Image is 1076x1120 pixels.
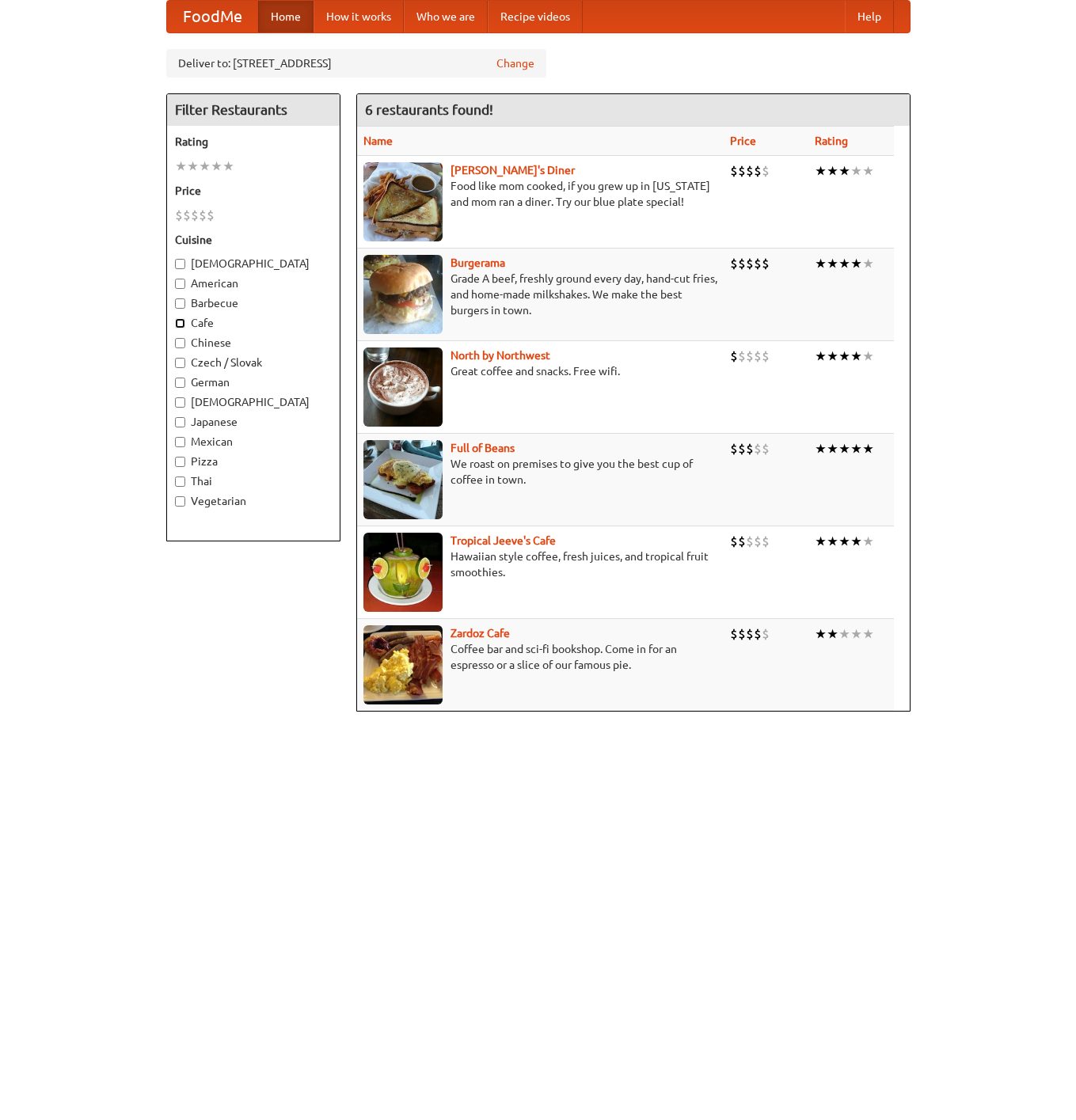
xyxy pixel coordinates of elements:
[738,625,746,643] li: $
[850,625,862,643] li: ★
[451,256,505,269] b: Burgerama
[730,625,738,643] li: $
[314,1,404,32] a: How it works
[183,207,191,224] li: $
[363,549,717,580] p: Hawaiian style coffee, fresh juices, and tropical fruit smoothies.
[496,55,534,71] a: Change
[746,625,754,643] li: $
[207,207,215,224] li: $
[175,134,332,150] h5: Rating
[199,158,211,175] li: ★
[175,158,187,175] li: ★
[754,162,762,180] li: $
[175,183,332,199] h5: Price
[175,476,185,487] input: Thai
[850,440,862,457] li: ★
[175,355,332,370] label: Czech / Slovak
[838,533,850,550] li: ★
[363,625,443,704] img: zardoz.jpg
[850,162,862,180] li: ★
[862,162,874,180] li: ★
[762,255,770,272] li: $
[754,440,762,457] li: $
[838,440,850,457] li: ★
[175,358,185,368] input: Czech / Slovak
[175,378,185,388] input: German
[363,178,717,210] p: Food like mom cooked, if you grew up in [US_STATE] and mom ran a diner. Try our blue plate special!
[746,255,754,272] li: $
[845,1,894,32] a: Help
[815,533,827,550] li: ★
[827,625,838,643] li: ★
[451,442,515,454] b: Full of Beans
[175,434,332,450] label: Mexican
[166,49,546,78] div: Deliver to: [STREET_ADDRESS]
[850,255,862,272] li: ★
[862,625,874,643] li: ★
[175,256,332,271] label: [DEMOGRAPHIC_DATA]
[746,533,754,550] li: $
[738,255,746,272] li: $
[762,440,770,457] li: $
[175,232,332,248] h5: Cuisine
[762,533,770,550] li: $
[175,417,185,427] input: Japanese
[730,347,738,365] li: $
[175,437,185,447] input: Mexican
[838,255,850,272] li: ★
[815,625,827,643] li: ★
[451,627,510,640] a: Zardoz Cafe
[191,207,199,224] li: $
[365,102,493,117] ng-pluralize: 6 restaurants found!
[746,347,754,365] li: $
[363,641,717,673] p: Coffee bar and sci-fi bookshop. Come in for an espresso or a slice of our famous pie.
[175,259,185,269] input: [DEMOGRAPHIC_DATA]
[175,207,183,224] li: $
[850,347,862,365] li: ★
[175,454,332,469] label: Pizza
[862,347,874,365] li: ★
[815,347,827,365] li: ★
[175,493,332,509] label: Vegetarian
[838,162,850,180] li: ★
[862,440,874,457] li: ★
[730,135,756,147] a: Price
[746,162,754,180] li: $
[404,1,488,32] a: Who we are
[363,533,443,612] img: jeeves.jpg
[363,135,393,147] a: Name
[730,255,738,272] li: $
[738,533,746,550] li: $
[167,1,258,32] a: FoodMe
[827,440,838,457] li: ★
[175,279,185,289] input: American
[363,363,717,379] p: Great coffee and snacks. Free wifi.
[175,318,185,328] input: Cafe
[199,207,207,224] li: $
[738,162,746,180] li: $
[175,374,332,390] label: German
[222,158,234,175] li: ★
[175,298,185,309] input: Barbecue
[746,440,754,457] li: $
[175,397,185,408] input: [DEMOGRAPHIC_DATA]
[862,255,874,272] li: ★
[762,162,770,180] li: $
[363,347,443,427] img: north.jpg
[451,349,550,362] b: North by Northwest
[754,255,762,272] li: $
[762,347,770,365] li: $
[838,347,850,365] li: ★
[488,1,583,32] a: Recipe videos
[738,440,746,457] li: $
[754,533,762,550] li: $
[363,255,443,334] img: burgerama.jpg
[738,347,746,365] li: $
[451,164,575,177] a: [PERSON_NAME]'s Diner
[211,158,222,175] li: ★
[175,457,185,467] input: Pizza
[838,625,850,643] li: ★
[730,533,738,550] li: $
